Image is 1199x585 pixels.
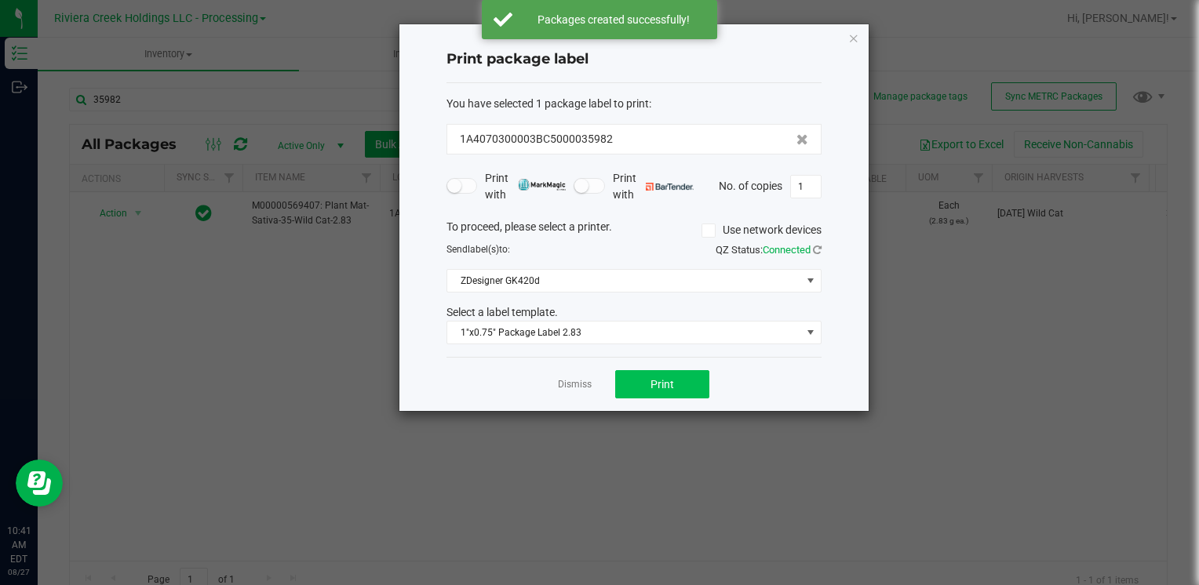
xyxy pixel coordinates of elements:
span: 1"x0.75" Package Label 2.83 [447,322,801,343]
span: Send to: [446,244,510,255]
span: Print with [613,170,694,203]
iframe: Resource center [16,460,63,507]
div: : [446,96,822,112]
span: Print [651,378,674,391]
label: Use network devices [702,222,822,238]
img: bartender.png [646,183,694,191]
button: Print [615,370,709,398]
a: Dismiss [558,378,592,391]
span: 1A4070300003BC5000035982 [460,131,613,147]
div: Select a label template. [435,304,833,321]
span: You have selected 1 package label to print [446,97,649,110]
div: Packages created successfully! [521,12,705,27]
div: To proceed, please select a printer. [435,219,833,242]
span: Print with [485,170,566,203]
h4: Print package label [446,49,822,70]
span: label(s) [468,244,499,255]
img: mark_magic_cybra.png [518,179,566,191]
span: QZ Status: [716,244,822,256]
span: Connected [763,244,811,256]
span: ZDesigner GK420d [447,270,801,292]
span: No. of copies [719,179,782,191]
